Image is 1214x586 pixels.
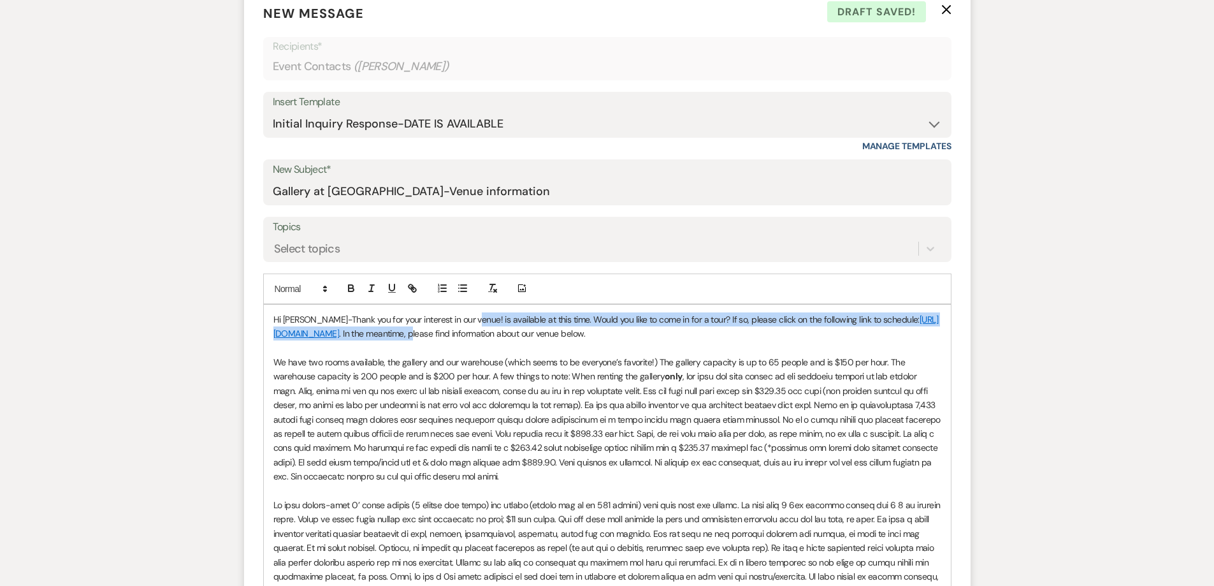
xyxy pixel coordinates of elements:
[274,240,340,257] div: Select topics
[273,93,942,112] div: Insert Template
[862,140,951,152] a: Manage Templates
[273,218,942,237] label: Topics
[273,38,942,55] p: Recipients*
[273,161,942,179] label: New Subject*
[273,312,941,341] p: Hi [PERSON_NAME]-Thank you for your interest in our venue! is available at this time. Would you l...
[263,5,364,22] span: New Message
[827,1,926,23] span: Draft saved!
[665,370,683,382] strong: only
[354,58,449,75] span: ( [PERSON_NAME] )
[273,355,941,484] p: We have two rooms available, the gallery and our warehouse (which seems to be everyone’s favorite...
[273,54,942,79] div: Event Contacts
